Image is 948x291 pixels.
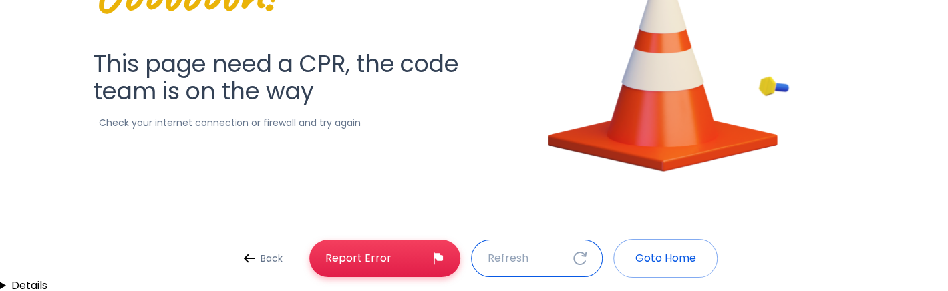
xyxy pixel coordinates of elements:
p: Report Error [325,250,391,266]
a: Report Error [309,240,460,277]
p: Back [261,252,283,265]
h1: This page need a CPR, the code team is on the way [94,51,466,105]
p: Refresh [488,250,528,266]
button: Goto Home [613,239,718,278]
p: Goto Home [635,250,696,266]
a: Back [230,246,299,270]
button: Refresh [471,240,603,277]
p: Check your internet connection or firewall and try again [94,116,361,129]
